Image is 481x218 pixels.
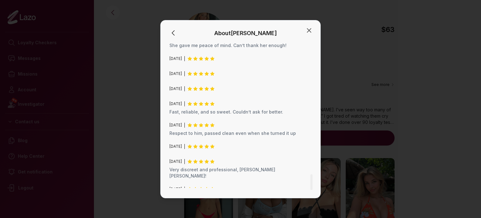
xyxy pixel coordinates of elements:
[169,167,312,179] p: Very discreet and professional, [PERSON_NAME] [PERSON_NAME]!
[169,109,312,115] p: Fast, reliable, and so sweet. Couldn’t ask for better.
[169,71,182,76] span: [DATE]
[169,159,182,164] span: [DATE]
[169,144,182,149] span: [DATE]
[169,42,312,49] p: She gave me peace of mind. Can’t thank her enough!
[214,29,277,38] div: About [PERSON_NAME]
[169,123,182,128] span: [DATE]
[169,130,312,136] p: Respect to him, passed clean even when she turned it up
[169,56,182,61] span: [DATE]
[169,187,182,192] span: [DATE]
[169,101,182,106] span: [DATE]
[169,86,182,91] span: [DATE]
